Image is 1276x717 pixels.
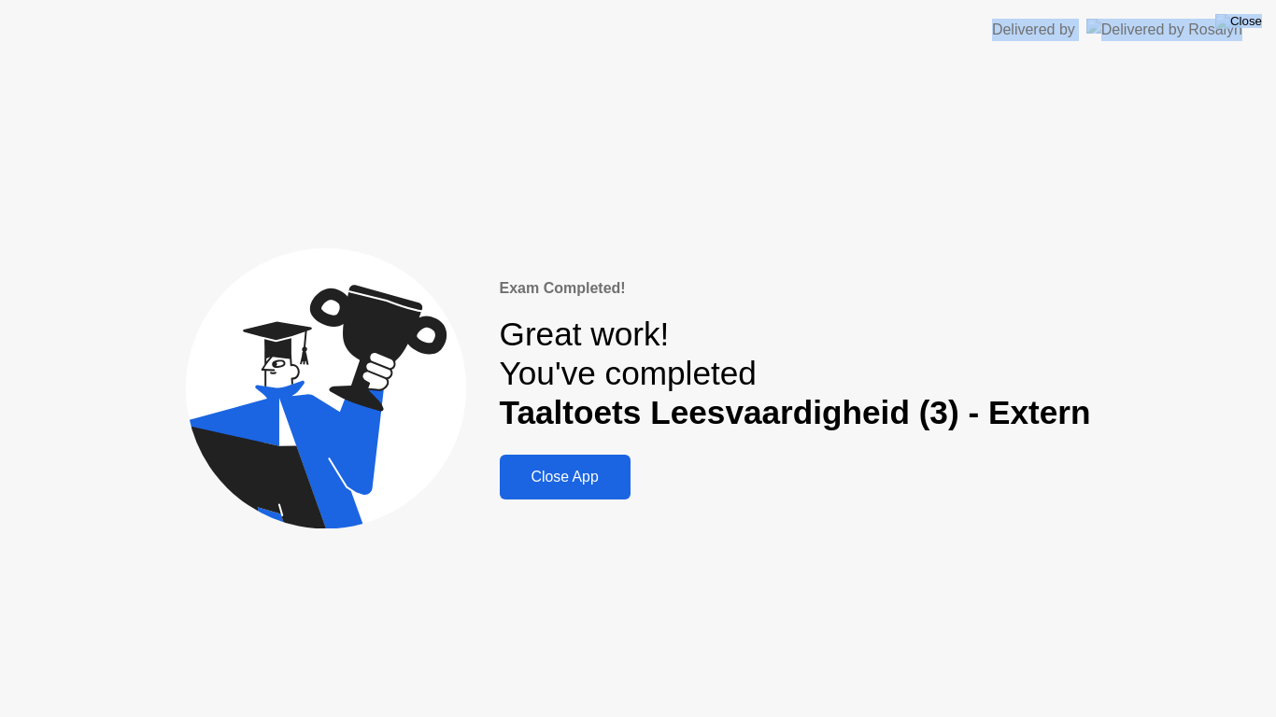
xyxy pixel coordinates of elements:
img: Delivered by Rosalyn [1086,19,1242,40]
b: Taaltoets Leesvaardigheid (3) - Extern [500,394,1091,430]
div: Great work! You've completed [500,315,1091,433]
div: Delivered by [992,19,1075,41]
img: Close [1215,14,1262,29]
div: Exam Completed! [500,277,1091,300]
button: Close App [500,455,631,499]
div: Close App [505,469,625,485]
